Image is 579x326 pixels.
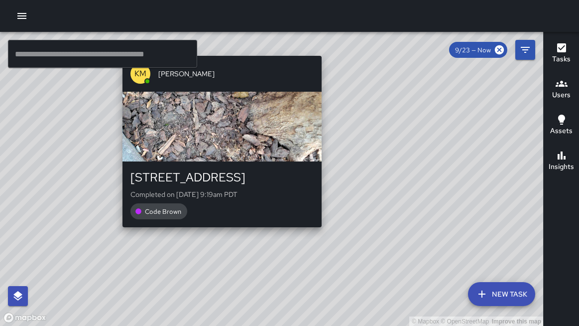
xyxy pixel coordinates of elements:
div: 9/23 — Now [449,42,507,58]
button: Tasks [544,36,579,72]
h6: Tasks [552,54,571,65]
button: New Task [468,282,535,306]
button: Filters [515,40,535,60]
p: KM [134,68,146,80]
div: [STREET_ADDRESS] [130,169,314,185]
button: Assets [544,108,579,144]
button: KM[PERSON_NAME][STREET_ADDRESS]Completed on [DATE] 9:19am PDTCode Brown [122,56,322,227]
p: Completed on [DATE] 9:19am PDT [130,189,314,199]
button: Users [544,72,579,108]
span: Code Brown [139,207,187,216]
span: 9/23 — Now [449,46,497,54]
h6: Insights [549,162,574,172]
span: [PERSON_NAME] [158,69,314,79]
button: Insights [544,144,579,179]
h6: Assets [550,126,573,137]
h6: Users [552,90,571,101]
